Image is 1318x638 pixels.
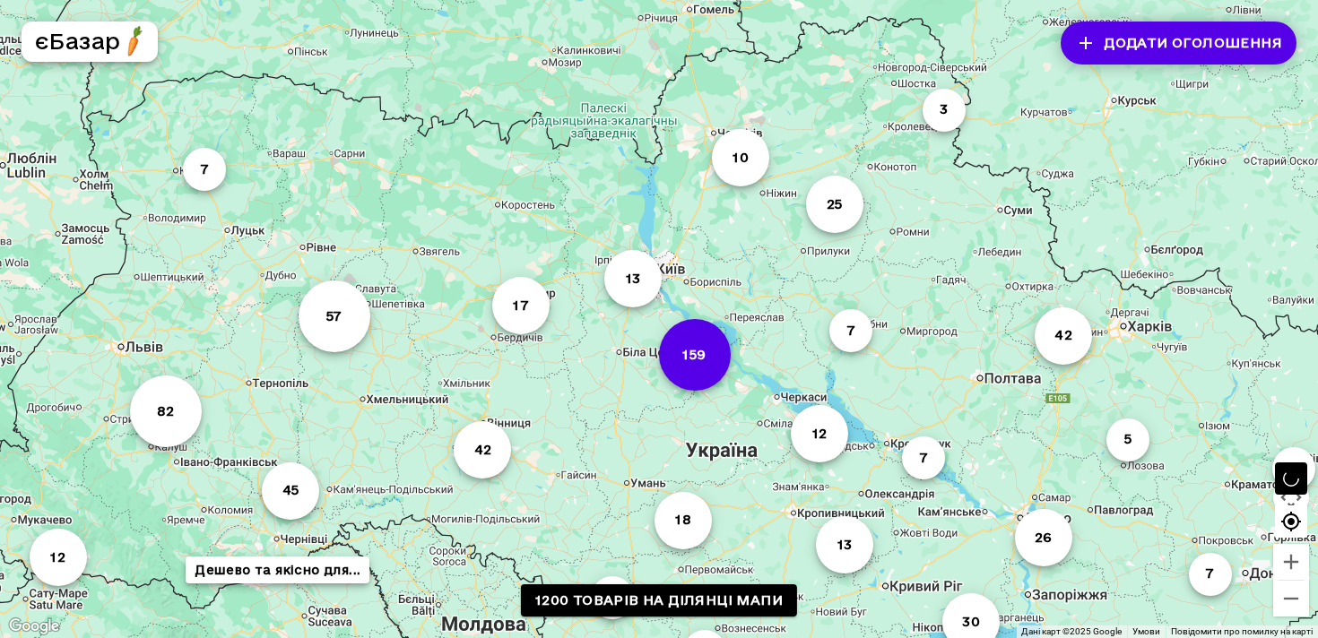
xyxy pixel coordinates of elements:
button: 42 [454,421,511,478]
a: 1200 товарів на ділянці мапи [521,584,797,617]
button: єБазарlogo [22,22,158,62]
a: Повідомити про помилку на карті [1171,626,1313,636]
button: 5 [1106,418,1149,461]
button: 3 [923,89,966,132]
button: 7 [902,436,945,479]
img: Google [4,615,64,638]
button: 7 [829,309,872,352]
button: 18 [655,492,712,549]
button: 42 [1035,307,1092,365]
button: 45 [262,462,319,520]
button: Зменшити [1273,581,1309,616]
a: Умови [1132,626,1160,636]
button: 57 [299,280,370,352]
a: Відкрити цю область на Картах Google (відкриється нове вікно) [4,615,64,638]
button: 12 [30,529,87,586]
img: logo [118,25,150,56]
button: 13 [816,516,873,573]
button: 17 [492,277,550,334]
h5: єБазар [35,27,120,56]
button: 7 [1189,553,1232,596]
button: 10 [712,129,769,186]
button: Збільшити [1273,544,1309,580]
button: Додати оголошення [1061,22,1296,65]
button: 159 [659,319,731,391]
button: 7 [1272,447,1315,490]
span: Дані карт ©2025 Google [1021,626,1122,636]
button: 25 [806,176,863,233]
button: Дешево та якісно для... [186,556,369,584]
button: 12 [791,405,848,462]
button: 13 [604,250,662,307]
button: 7 [183,148,226,191]
button: Налаштування камери на Картах [1273,479,1309,515]
button: 5 [591,576,634,619]
button: 26 [1015,509,1072,566]
button: 82 [130,375,202,447]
